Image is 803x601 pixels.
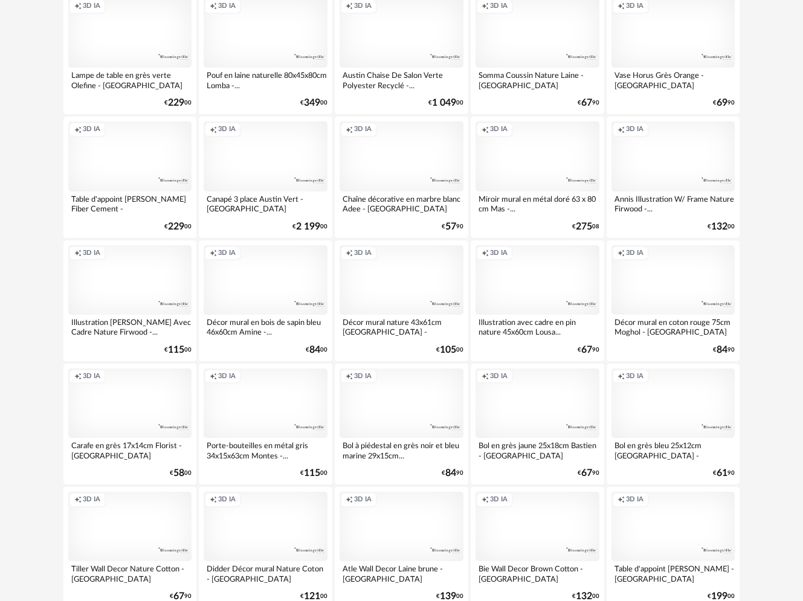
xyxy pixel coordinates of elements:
div: Didder Décor mural Nature Coton - [GEOGRAPHIC_DATA] [204,561,327,585]
div: € 90 [713,346,735,354]
span: 84 [309,346,320,354]
span: 3D IA [354,249,372,258]
span: 2 199 [296,223,320,231]
span: 3D IA [490,495,508,504]
span: Creation icon [74,249,82,258]
a: Creation icon 3D IA Canapé 3 place Austin Vert - [GEOGRAPHIC_DATA] €2 19900 [199,117,332,237]
span: 67 [581,99,592,107]
div: € 00 [164,346,192,354]
div: Illustration avec cadre en pin nature 45x60cm Lousa... [476,315,599,339]
div: € 90 [578,99,599,107]
span: 57 [445,223,456,231]
span: 132 [711,223,727,231]
span: 84 [445,469,456,477]
a: Creation icon 3D IA Bol en grès jaune 25x18cm Bastien - [GEOGRAPHIC_DATA] €6790 [471,364,604,484]
div: € 00 [300,99,327,107]
span: 3D IA [490,2,508,11]
div: Annis Illustration W/ Frame Nature Firwood -... [611,191,735,216]
div: Vase Horus Grès Orange - [GEOGRAPHIC_DATA] [611,68,735,92]
div: € 90 [442,223,463,231]
span: 115 [304,469,320,477]
div: Illustration [PERSON_NAME] Avec Cadre Nature Firwood -... [68,315,192,339]
span: 105 [440,346,456,354]
span: 3D IA [626,125,643,134]
a: Creation icon 3D IA Miroir mural en métal doré 63 x 80 cm Mas -... €27508 [471,117,604,237]
span: 69 [717,99,727,107]
span: Creation icon [346,249,353,258]
span: 3D IA [354,125,372,134]
span: 3D IA [626,495,643,504]
div: € 00 [292,223,327,231]
div: Somma Coussin Nature Laine - [GEOGRAPHIC_DATA] [476,68,599,92]
div: € 00 [306,346,327,354]
span: 58 [173,469,184,477]
a: Creation icon 3D IA Table d'appoint [PERSON_NAME] Fiber Cement - [GEOGRAPHIC_DATA] €22900 [63,117,197,237]
span: 3D IA [354,495,372,504]
div: Austin Chaise De Salon Verte Polyester Recyclé -... [340,68,463,92]
a: Creation icon 3D IA Annis Illustration W/ Frame Nature Firwood -... €13200 [607,117,740,237]
div: Pouf en laine naturelle 80x45x80cm Lomba -... [204,68,327,92]
span: 139 [440,593,456,600]
span: Creation icon [618,125,625,134]
span: 3D IA [83,249,100,258]
span: 199 [711,593,727,600]
span: 3D IA [83,2,100,11]
span: 61 [717,469,727,477]
span: 275 [576,223,592,231]
span: Creation icon [346,372,353,381]
span: Creation icon [482,495,489,504]
a: Creation icon 3D IA Décor mural en coton rouge 75cm Moghol - [GEOGRAPHIC_DATA] €8490 [607,240,740,361]
span: 3D IA [218,249,236,258]
span: 229 [168,223,184,231]
div: € 90 [578,346,599,354]
div: € 00 [572,593,599,600]
span: 121 [304,593,320,600]
div: Bol en grès bleu 25x12cm [GEOGRAPHIC_DATA] - [GEOGRAPHIC_DATA] [611,438,735,462]
div: € 90 [713,99,735,107]
a: Creation icon 3D IA Chaîne décorative en marbre blanc Adee - [GEOGRAPHIC_DATA] €5790 [335,117,468,237]
span: 115 [168,346,184,354]
span: Creation icon [482,2,489,11]
span: Creation icon [210,495,217,504]
div: € 00 [164,223,192,231]
span: 229 [168,99,184,107]
span: Creation icon [210,2,217,11]
span: 3D IA [490,249,508,258]
span: Creation icon [210,125,217,134]
div: € 90 [442,469,463,477]
span: 67 [581,346,592,354]
a: Creation icon 3D IA Bol en grès bleu 25x12cm [GEOGRAPHIC_DATA] - [GEOGRAPHIC_DATA] €6190 [607,364,740,484]
span: 67 [581,469,592,477]
span: Creation icon [74,372,82,381]
div: Bol en grès jaune 25x18cm Bastien - [GEOGRAPHIC_DATA] [476,438,599,462]
span: 3D IA [354,2,372,11]
span: 3D IA [490,372,508,381]
span: Creation icon [346,2,353,11]
div: € 00 [708,223,735,231]
div: Atle Wall Decor Laine brune - [GEOGRAPHIC_DATA] [340,561,463,585]
a: Creation icon 3D IA Carafe en grès 17x14cm Florist - [GEOGRAPHIC_DATA] €5800 [63,364,197,484]
div: Lampe de table en grès verte Olefine - [GEOGRAPHIC_DATA] [68,68,192,92]
span: Creation icon [74,2,82,11]
span: 84 [717,346,727,354]
span: 3D IA [83,372,100,381]
div: Canapé 3 place Austin Vert - [GEOGRAPHIC_DATA] [204,191,327,216]
span: 3D IA [626,372,643,381]
span: 3D IA [218,372,236,381]
div: Chaîne décorative en marbre blanc Adee - [GEOGRAPHIC_DATA] [340,191,463,216]
span: Creation icon [618,2,625,11]
span: Creation icon [346,495,353,504]
span: 132 [576,593,592,600]
div: € 00 [164,99,192,107]
a: Creation icon 3D IA Décor mural nature 43x61cm [GEOGRAPHIC_DATA] - [GEOGRAPHIC_DATA] €10500 [335,240,468,361]
div: € 00 [436,593,463,600]
div: Tiller Wall Decor Nature Cotton - [GEOGRAPHIC_DATA] [68,561,192,585]
span: 3D IA [626,249,643,258]
div: € 00 [708,593,735,600]
div: Table d'appoint [PERSON_NAME] - [GEOGRAPHIC_DATA] [611,561,735,585]
a: Creation icon 3D IA Illustration [PERSON_NAME] Avec Cadre Nature Firwood -... €11500 [63,240,197,361]
span: 67 [173,593,184,600]
span: 3D IA [83,495,100,504]
div: Table d'appoint [PERSON_NAME] Fiber Cement - [GEOGRAPHIC_DATA] [68,191,192,216]
a: Creation icon 3D IA Décor mural en bois de sapin bleu 46x60cm Amine -... €8400 [199,240,332,361]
